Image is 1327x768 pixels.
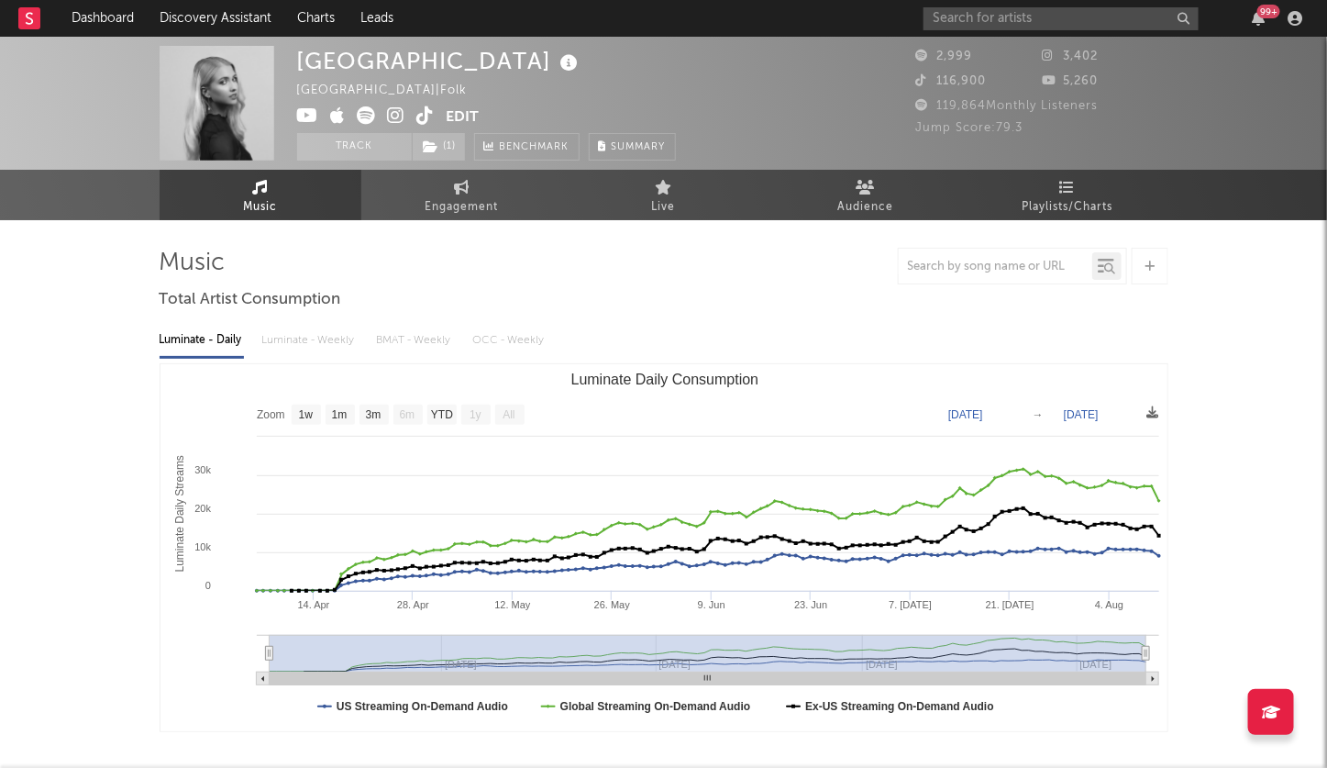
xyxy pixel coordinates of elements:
span: 116,900 [916,75,987,87]
span: 2,999 [916,50,973,62]
span: Live [652,196,676,218]
button: (1) [413,133,465,161]
div: 99 + [1257,5,1280,18]
text: 9. Jun [697,599,724,610]
text: Luminate Daily Consumption [570,372,758,387]
text: [DATE] [948,408,983,421]
text: 26. May [593,599,630,610]
a: Music [160,170,361,220]
text: 30k [194,464,211,475]
text: Global Streaming On-Demand Audio [559,700,750,713]
text: Ex-US Streaming On-Demand Audio [805,700,994,713]
button: Edit [447,106,480,129]
text: 3m [365,409,381,422]
text: 0 [205,580,210,591]
span: Summary [612,142,666,152]
span: Playlists/Charts [1022,196,1112,218]
a: Audience [765,170,967,220]
div: Luminate - Daily [160,325,244,356]
a: Engagement [361,170,563,220]
span: Music [243,196,277,218]
input: Search for artists [923,7,1199,30]
div: [GEOGRAPHIC_DATA] | Folk [297,80,489,102]
text: 28. Apr [397,599,429,610]
a: Benchmark [474,133,580,161]
text: 7. [DATE] [889,599,932,610]
text: 23. Jun [794,599,827,610]
div: [GEOGRAPHIC_DATA] [297,46,583,76]
span: Total Artist Consumption [160,289,341,311]
text: 1w [298,409,313,422]
text: 1m [331,409,347,422]
span: 3,402 [1042,50,1098,62]
span: Benchmark [500,137,570,159]
a: Live [563,170,765,220]
button: Summary [589,133,676,161]
span: ( 1 ) [412,133,466,161]
span: Audience [837,196,893,218]
a: Playlists/Charts [967,170,1168,220]
text: Luminate Daily Streams [172,455,185,572]
button: Track [297,133,412,161]
text: 12. May [494,599,531,610]
svg: Luminate Daily Consumption [160,364,1168,731]
span: Engagement [426,196,499,218]
text: 10k [194,541,211,552]
text: YTD [430,409,452,422]
text: 20k [194,503,211,514]
text: → [1033,408,1044,421]
span: Jump Score: 79.3 [916,122,1023,134]
span: 5,260 [1042,75,1098,87]
text: 1y [470,409,481,422]
text: 4. Aug [1095,599,1123,610]
text: 6m [399,409,415,422]
input: Search by song name or URL [899,260,1092,274]
text: 14. Apr [297,599,329,610]
text: US Streaming On-Demand Audio [337,700,508,713]
text: All [503,409,514,422]
span: 119,864 Monthly Listeners [916,100,1099,112]
text: 21. [DATE] [985,599,1034,610]
text: Zoom [257,409,285,422]
text: [DATE] [1064,408,1099,421]
button: 99+ [1252,11,1265,26]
